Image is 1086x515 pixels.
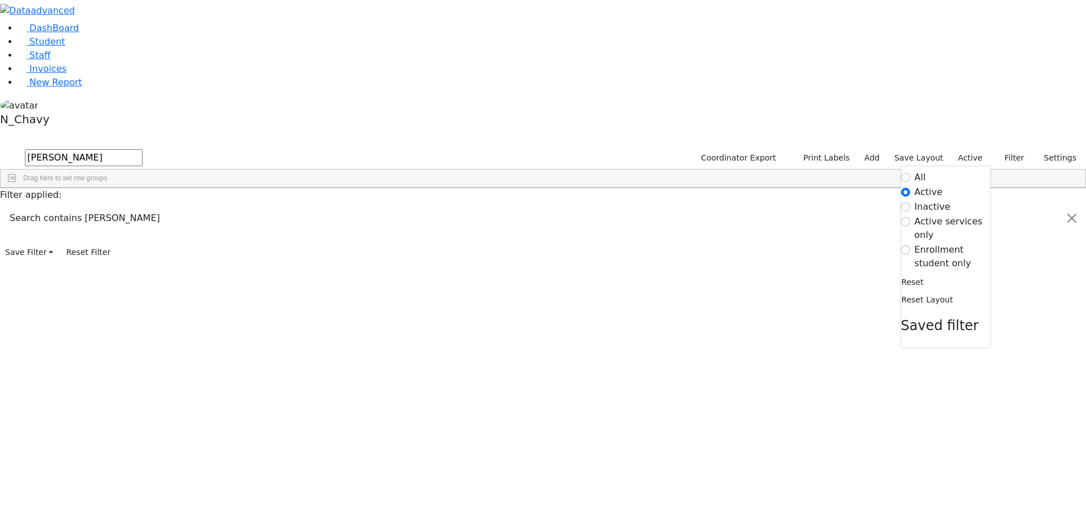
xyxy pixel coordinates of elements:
[901,217,910,226] input: Active services only
[915,243,990,270] label: Enrollment student only
[1058,202,1085,234] button: Close
[915,200,951,214] label: Inactive
[915,185,943,199] label: Active
[29,77,82,88] span: New Report
[29,23,79,33] span: DashBoard
[901,202,910,211] input: Inactive
[915,215,990,242] label: Active services only
[29,63,67,74] span: Invoices
[901,274,924,291] button: Reset
[18,63,67,74] a: Invoices
[18,23,79,33] a: DashBoard
[18,77,82,88] a: New Report
[61,244,115,261] button: Reset Filter
[915,171,926,184] label: All
[25,149,143,166] input: Search
[953,149,988,167] label: Active
[901,291,954,309] button: Reset Layout
[901,245,910,254] input: Enrollment student only
[889,149,948,167] button: Save Layout
[18,50,50,60] a: Staff
[23,174,107,182] span: Drag here to set row groups
[901,318,979,334] span: Saved filter
[990,149,1029,167] button: Filter
[18,36,65,47] a: Student
[900,166,991,348] div: Settings
[901,188,910,197] input: Active
[693,149,781,167] button: Coordinator Export
[29,36,65,47] span: Student
[29,50,50,60] span: Staff
[1029,149,1081,167] button: Settings
[790,149,855,167] button: Print Labels
[859,149,885,167] a: Add
[901,173,910,182] input: All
